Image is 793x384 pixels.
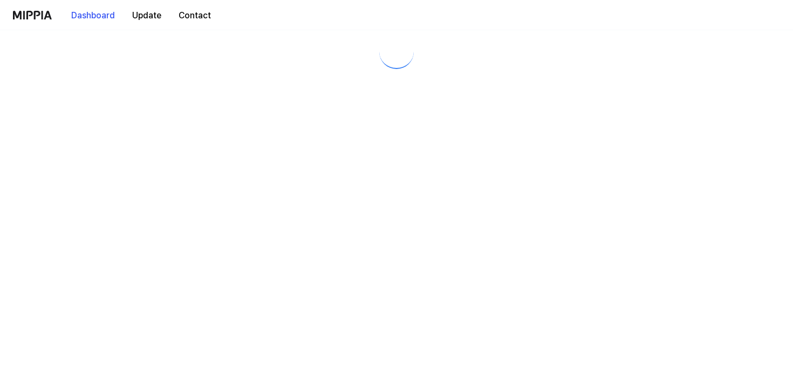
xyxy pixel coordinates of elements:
img: logo [13,11,52,19]
button: Update [124,5,170,26]
button: Contact [170,5,220,26]
a: Update [124,1,170,30]
button: Dashboard [63,5,124,26]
